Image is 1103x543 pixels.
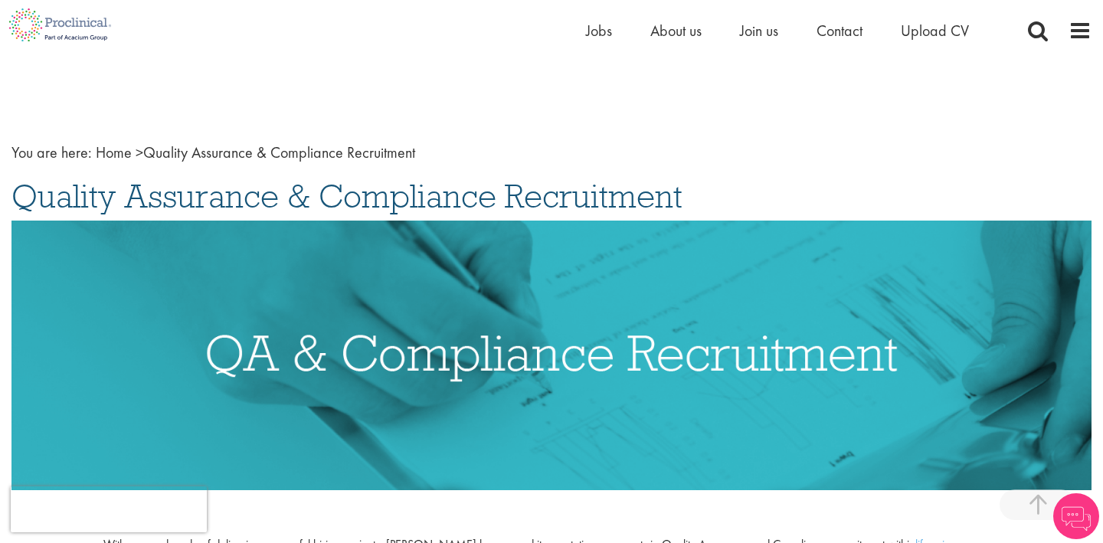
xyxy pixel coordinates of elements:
[740,21,778,41] a: Join us
[11,221,1092,491] img: Quality Assurance & Compliance Recruitment
[650,21,702,41] a: About us
[11,486,207,532] iframe: reCAPTCHA
[1053,493,1099,539] img: Chatbot
[96,142,132,162] a: breadcrumb link to Home
[96,142,415,162] span: Quality Assurance & Compliance Recruitment
[11,142,92,162] span: You are here:
[901,21,969,41] a: Upload CV
[11,175,682,217] span: Quality Assurance & Compliance Recruitment
[817,21,862,41] a: Contact
[136,142,143,162] span: >
[586,21,612,41] a: Jobs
